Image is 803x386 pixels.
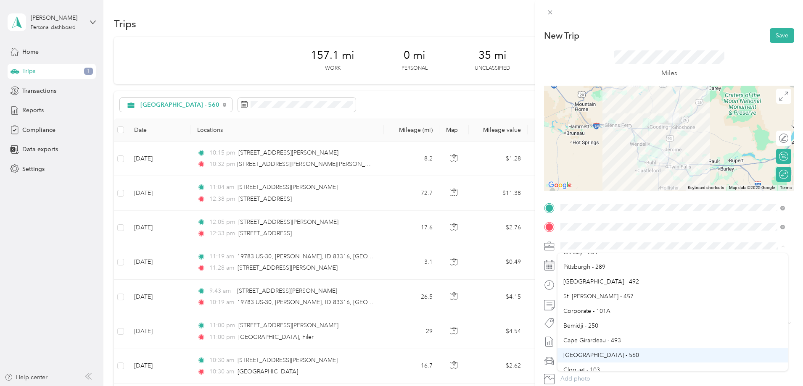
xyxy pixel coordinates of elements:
[563,263,605,270] span: Pittsburgh - 289
[557,373,794,385] button: Add photo
[756,339,803,386] iframe: Everlance-gr Chat Button Frame
[563,322,598,329] span: Bemidji - 250
[563,293,634,300] span: St. [PERSON_NAME] - 457
[770,28,794,43] button: Save
[546,180,574,191] a: Open this area in Google Maps (opens a new window)
[544,30,579,42] p: New Trip
[546,180,574,191] img: Google
[688,185,724,191] button: Keyboard shortcuts
[563,352,639,359] span: [GEOGRAPHIC_DATA] - 560
[661,68,677,79] p: Miles
[563,337,621,344] span: Cape Girardeau - 493
[563,307,610,315] span: Corporate - 101A
[729,185,775,190] span: Map data ©2025 Google
[563,366,600,373] span: Cloquet - 103
[563,278,639,285] span: [GEOGRAPHIC_DATA] - 492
